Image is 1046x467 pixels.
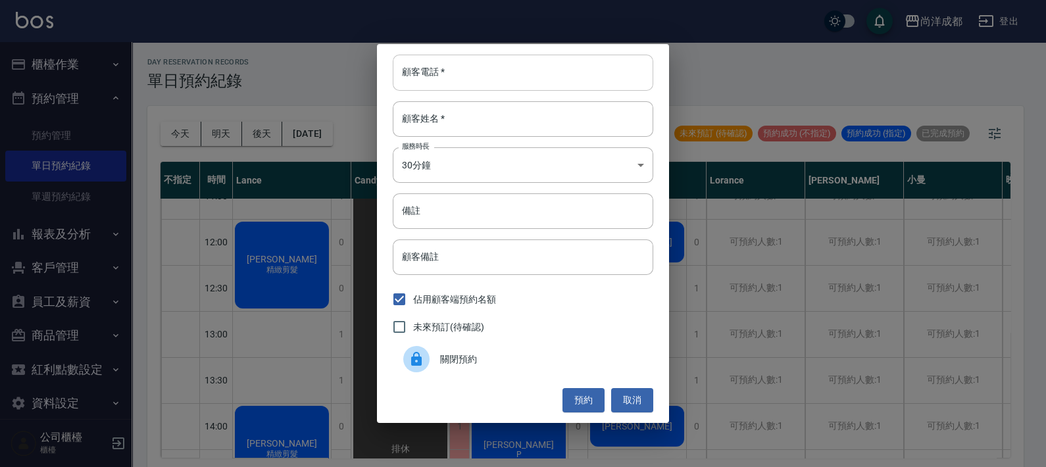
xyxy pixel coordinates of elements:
div: 30分鐘 [393,147,653,183]
label: 服務時長 [402,141,430,151]
span: 關閉預約 [440,353,643,366]
span: 佔用顧客端預約名額 [413,293,496,307]
div: 關閉預約 [393,341,653,378]
button: 取消 [611,388,653,412]
button: 預約 [562,388,605,412]
span: 未來預訂(待確認) [413,320,484,334]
